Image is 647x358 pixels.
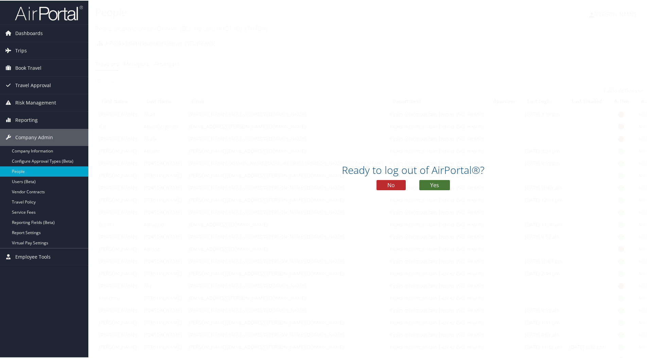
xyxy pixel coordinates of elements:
[15,24,43,41] span: Dashboards
[15,59,41,76] span: Book Travel
[377,179,406,190] button: No
[15,4,83,20] img: airportal-logo.png
[15,111,38,128] span: Reporting
[15,94,56,111] span: Risk Management
[15,128,53,145] span: Company Admin
[15,248,51,265] span: Employee Tools
[419,179,450,190] button: Yes
[15,76,51,93] span: Travel Approval
[15,42,27,59] span: Trips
